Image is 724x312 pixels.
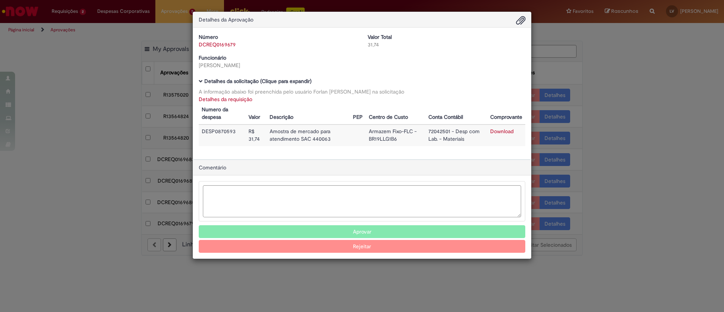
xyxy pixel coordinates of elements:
[204,78,311,85] b: Detalhes da solicitação (Clique para expandir)
[199,103,245,124] th: Numero da despesa
[487,103,525,124] th: Comprovante
[199,240,525,253] button: Rejeitar
[245,124,267,146] td: R$ 31,74
[199,78,525,84] h5: Detalhes da solicitação (Clique para expandir)
[199,61,356,69] div: [PERSON_NAME]
[199,124,245,146] td: DESP0870593
[267,103,350,124] th: Descrição
[245,103,267,124] th: Valor
[199,88,525,95] div: A informação abaixo foi preenchida pelo usuário Forlan [PERSON_NAME] na solicitação
[199,34,218,40] b: Número
[199,96,252,103] a: Detalhes da requisição
[199,41,236,48] a: DCREQ0169679
[425,103,487,124] th: Conta Contábil
[368,34,392,40] b: Valor Total
[199,54,226,61] b: Funcionário
[199,225,525,238] button: Aprovar
[267,124,350,146] td: Amostra de mercado para atendimento SAC 440063
[366,124,425,146] td: Armazem Fixo-FLC - BR19LLG1B6
[199,164,226,171] span: Comentário
[425,124,487,146] td: 72042501 - Desp com Lab. - Materiais
[368,41,525,48] div: 31,74
[199,16,253,23] span: Detalhes da Aprovação
[350,103,366,124] th: PEP
[366,103,425,124] th: Centro de Custo
[490,128,514,135] a: Download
